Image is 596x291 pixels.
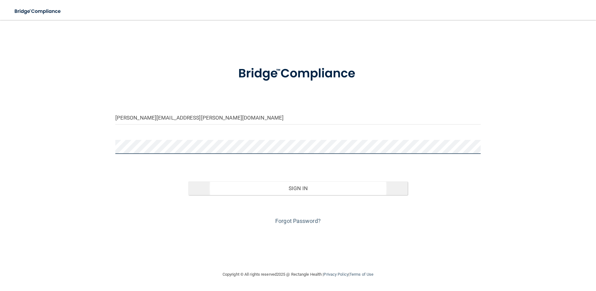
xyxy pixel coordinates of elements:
a: Privacy Policy [324,272,348,277]
button: Sign In [188,181,408,195]
img: bridge_compliance_login_screen.278c3ca4.svg [9,5,67,18]
img: bridge_compliance_login_screen.278c3ca4.svg [225,57,371,90]
a: Forgot Password? [275,218,321,224]
input: Email [115,111,481,125]
div: Copyright © All rights reserved 2025 @ Rectangle Health | | [184,264,412,284]
a: Terms of Use [349,272,373,277]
